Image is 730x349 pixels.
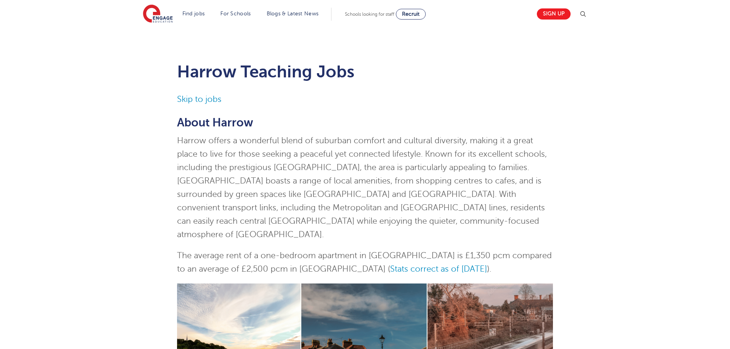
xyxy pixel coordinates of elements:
[177,62,553,81] h1: Harrow Teaching Jobs
[143,5,173,24] img: Engage Education
[220,11,251,16] a: For Schools
[537,8,571,20] a: Sign up
[345,11,394,17] span: Schools looking for staff
[182,11,205,16] a: Find jobs
[177,116,253,129] b: About Harrow
[177,134,553,241] p: Harrow offers a wonderful blend of suburban comfort and cultural diversity, making it a great pla...
[390,264,487,274] a: Stats correct as of [DATE]
[177,95,221,104] a: Skip to jobs
[267,11,319,16] a: Blogs & Latest News
[177,251,552,274] span: The average rent of a one-bedroom apartment in [GEOGRAPHIC_DATA] is £1,350 pcm compared to an ave...
[396,9,426,20] a: Recruit
[402,11,420,17] span: Recruit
